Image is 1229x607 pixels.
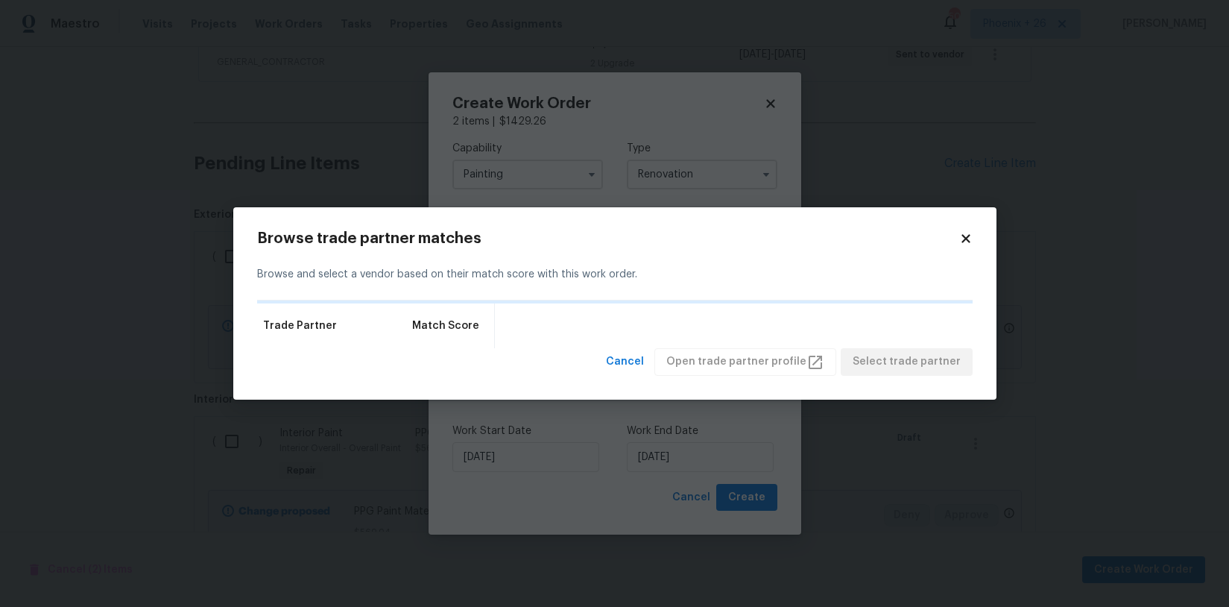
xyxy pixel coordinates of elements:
h2: Browse trade partner matches [257,231,959,246]
div: Browse and select a vendor based on their match score with this work order. [257,249,973,301]
span: Match Score [412,318,479,333]
span: Cancel [606,353,644,371]
button: Cancel [600,348,650,376]
span: Trade Partner [263,318,337,333]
